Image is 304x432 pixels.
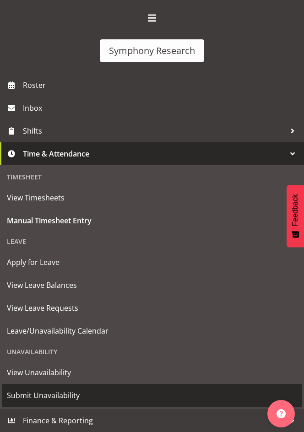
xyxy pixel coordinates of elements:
span: View Unavailability [7,366,297,379]
a: View Unavailability [2,361,302,384]
span: Leave/Unavailability Calendar [7,324,297,338]
span: Shifts [23,124,286,138]
a: View Leave Requests [2,297,302,319]
span: View Leave Requests [7,301,297,315]
span: Finance & Reporting [23,414,286,427]
span: Submit Unavailability [7,389,297,402]
span: Roster [23,78,299,92]
span: Apply for Leave [7,255,297,269]
span: Inbox [23,101,299,115]
img: help-xxl-2.png [277,409,286,418]
a: View Timesheets [2,186,302,209]
span: Manual Timesheet Entry [7,214,297,227]
a: Leave/Unavailability Calendar [2,319,302,342]
span: View Leave Balances [7,278,297,292]
div: Unavailability [2,342,302,361]
a: Manual Timesheet Entry [2,209,302,232]
a: Apply for Leave [2,251,302,274]
span: Feedback [291,194,299,226]
div: Symphony Research [109,44,195,58]
button: Feedback - Show survey [287,185,304,247]
div: Leave [2,232,302,251]
div: Timesheet [2,167,302,186]
span: Time & Attendance [23,147,286,161]
a: Submit Unavailability [2,384,302,407]
a: View Leave Balances [2,274,302,297]
span: View Timesheets [7,191,297,205]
